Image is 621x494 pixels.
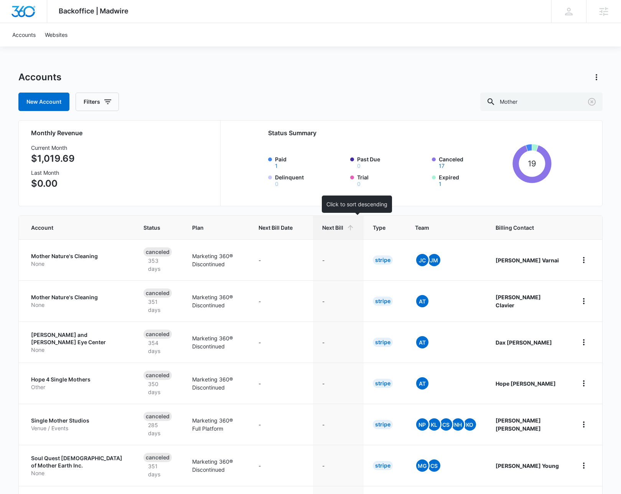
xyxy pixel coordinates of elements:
[428,459,440,472] span: CS
[275,155,346,169] label: Paid
[31,417,125,432] a: Single Mother StudiosVenue / Events
[31,169,75,177] h3: Last Month
[31,331,125,354] a: [PERSON_NAME] and [PERSON_NAME] Eye CenterNone
[76,93,119,111] button: Filters
[192,252,240,268] p: Marketing 360® Discontinued
[192,375,240,391] p: Marketing 360® Discontinued
[192,334,240,350] p: Marketing 360® Discontinued
[268,128,552,138] h2: Status Summary
[313,445,364,486] td: -
[480,93,603,111] input: Search
[18,93,69,111] a: New Account
[373,297,393,306] div: Stripe
[496,224,559,232] span: Billing Contact
[440,418,452,431] span: CS
[416,254,428,266] span: JC
[31,128,211,138] h2: Monthly Revenue
[31,454,125,477] a: Soul Quest [DEMOGRAPHIC_DATA] of Mother Earth Inc.None
[578,418,590,431] button: home
[192,416,240,433] p: Marketing 360® Full Platform
[373,420,393,429] div: Stripe
[143,462,174,478] p: 351 days
[313,239,364,280] td: -
[31,144,75,152] h3: Current Month
[143,224,163,232] span: Status
[31,454,125,469] p: Soul Quest [DEMOGRAPHIC_DATA] of Mother Earth Inc.
[143,339,174,355] p: 354 days
[439,173,509,187] label: Expired
[192,293,240,309] p: Marketing 360® Discontinued
[31,383,125,391] p: Other
[249,445,313,486] td: -
[192,458,240,474] p: Marketing 360® Discontinued
[322,224,343,232] span: Next Bill
[322,196,392,213] div: Click to sort descending
[143,257,174,273] p: 353 days
[40,23,72,46] a: Websites
[143,453,172,462] div: Canceled
[31,293,125,308] a: Mother Nature's CleaningNone
[143,371,172,380] div: Canceled
[31,331,125,346] p: [PERSON_NAME] and [PERSON_NAME] Eye Center
[275,163,278,169] button: Paid
[31,252,125,267] a: Mother Nature's CleaningNone
[313,280,364,322] td: -
[578,295,590,307] button: home
[528,159,536,168] tspan: 19
[415,224,466,232] span: Team
[578,377,590,390] button: home
[496,339,552,346] strong: Dax [PERSON_NAME]
[357,173,428,187] label: Trial
[143,412,172,421] div: Canceled
[373,461,393,470] div: Stripe
[31,417,125,424] p: Single Mother Studios
[439,155,509,169] label: Canceled
[496,380,556,387] strong: Hope [PERSON_NAME]
[18,71,61,83] h1: Accounts
[143,330,172,339] div: Canceled
[452,418,464,431] span: NH
[416,336,428,348] span: At
[8,23,40,46] a: Accounts
[578,459,590,472] button: home
[31,177,75,191] p: $0.00
[373,224,385,232] span: Type
[192,224,240,232] span: Plan
[31,252,125,260] p: Mother Nature's Cleaning
[313,322,364,363] td: -
[428,254,440,266] span: JM
[249,280,313,322] td: -
[464,418,476,431] span: KO
[259,224,293,232] span: Next Bill Date
[31,293,125,301] p: Mother Nature's Cleaning
[313,404,364,445] td: -
[416,295,428,307] span: At
[143,380,174,396] p: 350 days
[439,181,441,187] button: Expired
[428,418,440,431] span: KL
[373,379,393,388] div: Stripe
[249,404,313,445] td: -
[416,377,428,390] span: At
[275,173,346,187] label: Delinquent
[143,298,174,314] p: 351 days
[31,346,125,354] p: None
[373,338,393,347] div: Stripe
[416,459,428,472] span: MG
[416,418,428,431] span: NP
[578,254,590,266] button: home
[496,463,559,469] strong: [PERSON_NAME] Young
[496,417,541,432] strong: [PERSON_NAME] [PERSON_NAME]
[496,257,559,264] strong: [PERSON_NAME] Varnai
[357,155,428,169] label: Past Due
[31,424,125,432] p: Venue / Events
[143,288,172,298] div: Canceled
[31,301,125,309] p: None
[249,322,313,363] td: -
[439,163,445,169] button: Canceled
[31,224,114,232] span: Account
[31,152,75,166] p: $1,019.69
[31,376,125,391] a: Hope 4 Single MothersOther
[31,469,125,477] p: None
[586,96,598,108] button: Clear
